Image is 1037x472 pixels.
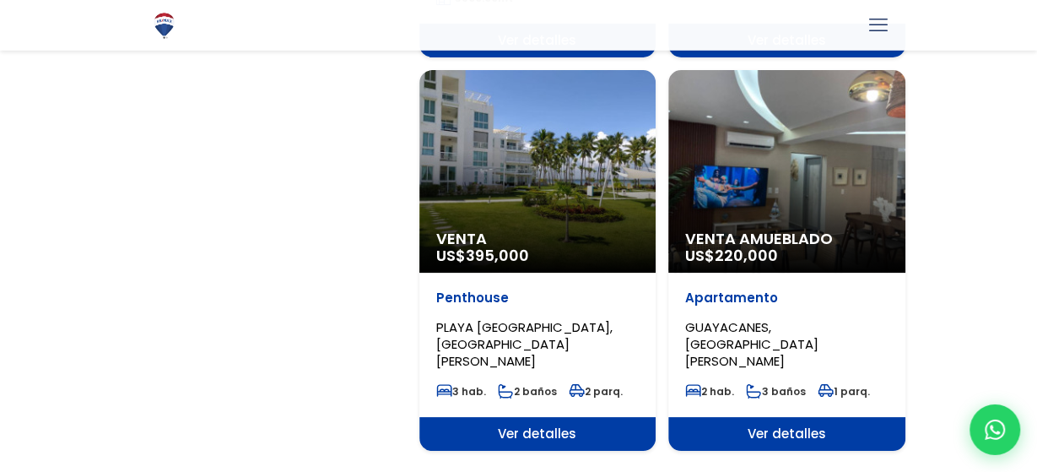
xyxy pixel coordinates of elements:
a: mobile menu [864,11,893,40]
span: 395,000 [466,245,529,266]
span: 220,000 [715,245,778,266]
span: US$ [436,245,529,266]
span: 3 baños [746,384,806,399]
p: Apartamento [685,290,888,307]
span: 2 hab. [685,384,734,399]
span: GUAYACANES, [GEOGRAPHIC_DATA][PERSON_NAME] [685,318,818,370]
span: US$ [685,245,778,266]
span: PLAYA [GEOGRAPHIC_DATA], [GEOGRAPHIC_DATA][PERSON_NAME] [436,318,613,370]
a: Venta Amueblado US$220,000 Apartamento GUAYACANES, [GEOGRAPHIC_DATA][PERSON_NAME] 2 hab. 3 baños ... [668,70,905,451]
span: 3 hab. [436,384,486,399]
span: Venta Amueblado [685,231,888,247]
a: Venta US$395,000 Penthouse PLAYA [GEOGRAPHIC_DATA], [GEOGRAPHIC_DATA][PERSON_NAME] 3 hab. 2 baños... [419,70,656,451]
span: Ver detalles [668,417,905,451]
p: Penthouse [436,290,640,307]
img: Logo de REMAX [149,11,179,41]
span: Venta [436,231,640,247]
span: 2 baños [498,384,557,399]
span: Ver detalles [419,417,656,451]
span: 2 parq. [569,384,623,399]
span: 1 parq. [818,384,870,399]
